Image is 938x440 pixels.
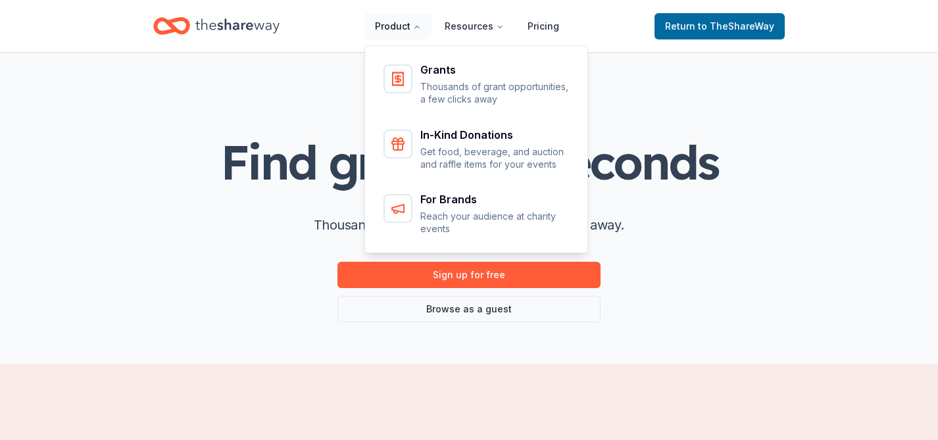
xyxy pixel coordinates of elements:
div: Product [365,46,589,254]
a: Pricing [517,13,570,39]
button: Product [364,13,432,39]
p: Thousands of grant opportunities, a few clicks away [420,80,570,106]
a: In-Kind DonationsGet food, beverage, and auction and raffle items for your events [376,122,578,179]
a: Browse as a guest [337,296,601,322]
span: Return [665,18,774,34]
h1: Find grants, in seconds [220,136,718,188]
span: to TheShareWay [698,20,774,32]
a: For BrandsReach your audience at charity events [376,186,578,243]
div: Grants [420,64,570,75]
nav: Main [364,11,570,41]
a: Home [153,11,280,41]
a: GrantsThousands of grant opportunities, a few clicks away [376,57,578,114]
button: Resources [434,13,514,39]
p: Reach your audience at charity events [420,210,570,235]
div: In-Kind Donations [420,130,570,140]
p: Thousands of grant opportunities, a few clicks away. [314,214,624,235]
a: Returnto TheShareWay [654,13,785,39]
div: For Brands [420,194,570,205]
p: Get food, beverage, and auction and raffle items for your events [420,145,570,171]
a: Sign up for free [337,262,601,288]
